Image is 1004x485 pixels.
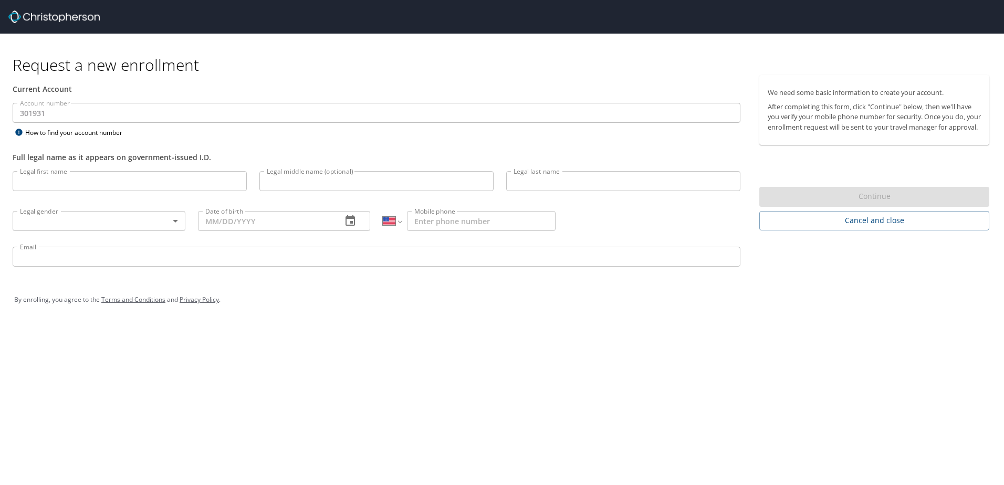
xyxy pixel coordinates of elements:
[180,295,219,304] a: Privacy Policy
[8,10,100,23] img: cbt logo
[198,211,334,231] input: MM/DD/YYYY
[13,83,740,94] div: Current Account
[759,211,989,230] button: Cancel and close
[768,102,981,132] p: After completing this form, click "Continue" below, then we'll have you verify your mobile phone ...
[14,287,990,313] div: By enrolling, you agree to the and .
[101,295,165,304] a: Terms and Conditions
[13,152,740,163] div: Full legal name as it appears on government-issued I.D.
[407,211,556,231] input: Enter phone number
[13,126,144,139] div: How to find your account number
[13,55,998,75] h1: Request a new enrollment
[768,88,981,98] p: We need some basic information to create your account.
[768,214,981,227] span: Cancel and close
[13,211,185,231] div: ​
